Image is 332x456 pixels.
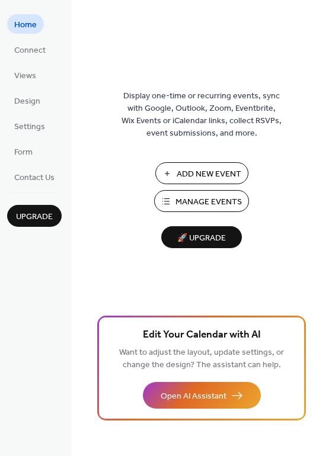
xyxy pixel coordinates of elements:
[177,168,241,181] span: Add New Event
[14,146,33,159] span: Form
[7,40,53,59] a: Connect
[14,121,45,133] span: Settings
[161,390,226,403] span: Open AI Assistant
[14,44,46,57] span: Connect
[14,172,55,184] span: Contact Us
[168,230,235,246] span: 🚀 Upgrade
[143,327,261,343] span: Edit Your Calendar with AI
[119,345,284,373] span: Want to adjust the layout, update settings, or change the design? The assistant can help.
[155,162,248,184] button: Add New Event
[161,226,242,248] button: 🚀 Upgrade
[7,14,44,34] a: Home
[16,211,53,223] span: Upgrade
[122,90,282,140] span: Display one-time or recurring events, sync with Google, Outlook, Zoom, Eventbrite, Wix Events or ...
[14,19,37,31] span: Home
[143,382,261,409] button: Open AI Assistant
[7,167,62,187] a: Contact Us
[7,65,43,85] a: Views
[7,91,47,110] a: Design
[14,95,40,108] span: Design
[7,142,40,161] a: Form
[7,116,52,136] a: Settings
[175,196,242,208] span: Manage Events
[154,190,249,212] button: Manage Events
[14,70,36,82] span: Views
[7,205,62,227] button: Upgrade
